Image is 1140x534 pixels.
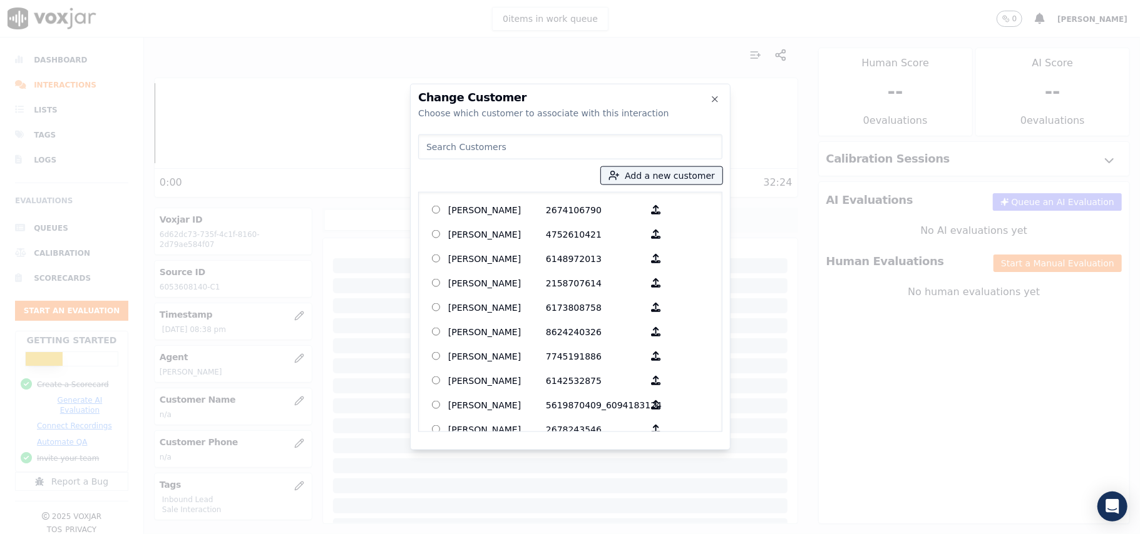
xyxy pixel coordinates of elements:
[448,224,546,244] p: [PERSON_NAME]
[448,346,546,366] p: [PERSON_NAME]
[432,425,440,433] input: [PERSON_NAME] 2678243546
[448,395,546,415] p: [PERSON_NAME]
[546,395,644,415] p: 5619870409_6094183124
[448,322,546,341] p: [PERSON_NAME]
[448,273,546,293] p: [PERSON_NAME]
[448,298,546,317] p: [PERSON_NAME]
[644,346,668,366] button: [PERSON_NAME] 7745191886
[546,371,644,390] p: 6142532875
[448,200,546,219] p: [PERSON_NAME]
[432,254,440,263] input: [PERSON_NAME] 6148972013
[546,346,644,366] p: 7745191886
[448,420,546,439] p: [PERSON_NAME]
[432,328,440,336] input: [PERSON_NAME] 8624240326
[546,298,644,317] p: 6173808758
[448,249,546,268] p: [PERSON_NAME]
[418,107,722,119] div: Choose which customer to associate with this interaction
[644,395,668,415] button: [PERSON_NAME] 5619870409_6094183124
[418,134,722,159] input: Search Customers
[644,249,668,268] button: [PERSON_NAME] 6148972013
[546,273,644,293] p: 2158707614
[432,279,440,287] input: [PERSON_NAME] 2158707614
[546,200,644,219] p: 2674106790
[546,420,644,439] p: 2678243546
[546,249,644,268] p: 6148972013
[601,167,722,184] button: Add a new customer
[432,303,440,311] input: [PERSON_NAME] 6173808758
[546,322,644,341] p: 8624240326
[432,376,440,385] input: [PERSON_NAME] 6142532875
[432,352,440,360] input: [PERSON_NAME] 7745191886
[546,224,644,244] p: 4752610421
[644,420,668,439] button: [PERSON_NAME] 2678243546
[432,206,440,214] input: [PERSON_NAME] 2674106790
[1097,491,1127,521] div: Open Intercom Messenger
[448,371,546,390] p: [PERSON_NAME]
[644,200,668,219] button: [PERSON_NAME] 2674106790
[418,92,722,103] h2: Change Customer
[432,401,440,409] input: [PERSON_NAME] 5619870409_6094183124
[644,224,668,244] button: [PERSON_NAME] 4752610421
[644,371,668,390] button: [PERSON_NAME] 6142532875
[644,273,668,293] button: [PERSON_NAME] 2158707614
[432,230,440,238] input: [PERSON_NAME] 4752610421
[644,298,668,317] button: [PERSON_NAME] 6173808758
[644,322,668,341] button: [PERSON_NAME] 8624240326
